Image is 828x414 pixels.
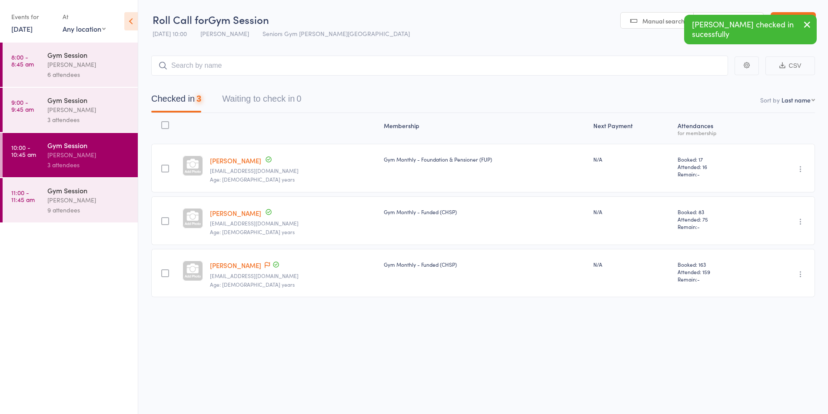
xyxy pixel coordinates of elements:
div: Events for [11,10,54,24]
div: At [63,10,106,24]
time: 9:00 - 9:45 am [11,99,34,113]
span: Manual search [642,17,685,25]
span: Age: [DEMOGRAPHIC_DATA] years [210,281,295,288]
span: Age: [DEMOGRAPHIC_DATA] years [210,176,295,183]
span: [DATE] 10:00 [153,29,187,38]
div: Gym Session [47,50,130,60]
div: Gym Monthly - Foundation & Pensioner (FUP) [384,156,586,163]
div: Gym Session [47,140,130,150]
span: - [697,170,700,178]
div: Last name [781,96,811,104]
div: 6 attendees [47,70,130,79]
div: Gym Session [47,95,130,105]
a: 11:00 -11:45 amGym Session[PERSON_NAME]9 attendees [3,178,138,222]
a: Exit roll call [771,12,816,30]
input: Search by name [151,56,728,76]
div: N/A [593,208,671,215]
span: - [697,223,700,230]
time: 10:00 - 10:45 am [11,144,36,158]
span: Attended: 16 [678,163,754,170]
div: N/A [593,261,671,268]
button: Checked in3 [151,89,201,113]
span: Booked: 83 [678,208,754,215]
span: Booked: 17 [678,156,754,163]
div: [PERSON_NAME] [47,195,130,205]
div: Gym Monthly - Funded (CHSP) [384,261,586,268]
div: 3 attendees [47,115,130,125]
time: 11:00 - 11:45 am [11,189,35,203]
small: mrcostello@optusnet.com.au [210,168,377,174]
div: [PERSON_NAME] [47,105,130,115]
span: Age: [DEMOGRAPHIC_DATA] years [210,228,295,235]
div: Any location [63,24,106,33]
a: [PERSON_NAME] [210,156,261,165]
button: Waiting to check in0 [222,89,301,113]
div: 9 attendees [47,205,130,215]
div: Gym Monthly - Funded (CHSP) [384,208,586,215]
a: 8:00 -8:45 amGym Session[PERSON_NAME]6 attendees [3,43,138,87]
a: [PERSON_NAME] [210,209,261,218]
div: N/A [593,156,671,163]
span: Booked: 163 [678,261,754,268]
div: [PERSON_NAME] [47,150,130,160]
div: [PERSON_NAME] [47,60,130,70]
div: for membership [678,130,754,136]
a: 9:00 -9:45 amGym Session[PERSON_NAME]3 attendees [3,88,138,132]
div: Membership [380,117,590,140]
span: - [697,275,700,283]
div: [PERSON_NAME] checked in sucessfully [684,15,817,44]
div: Gym Session [47,185,130,195]
small: t_katsigiannis@hotmail.com [210,220,377,226]
span: Attended: 75 [678,215,754,223]
span: Gym Session [208,12,269,26]
a: 10:00 -10:45 amGym Session[PERSON_NAME]3 attendees [3,133,138,177]
div: Atten­dances [674,117,757,140]
label: Sort by [760,96,780,104]
div: 0 [296,94,301,103]
span: Remain: [678,223,754,230]
span: Remain: [678,275,754,283]
button: CSV [765,56,815,75]
a: [DATE] [11,24,33,33]
time: 8:00 - 8:45 am [11,53,34,67]
span: Roll Call for [153,12,208,26]
div: 3 [196,94,201,103]
span: [PERSON_NAME] [200,29,249,38]
a: [PERSON_NAME] [210,261,261,270]
div: Next Payment [590,117,675,140]
small: sunrama@yahoo.com [210,273,377,279]
span: Remain: [678,170,754,178]
span: Attended: 159 [678,268,754,275]
span: Seniors Gym [PERSON_NAME][GEOGRAPHIC_DATA] [263,29,410,38]
div: 3 attendees [47,160,130,170]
